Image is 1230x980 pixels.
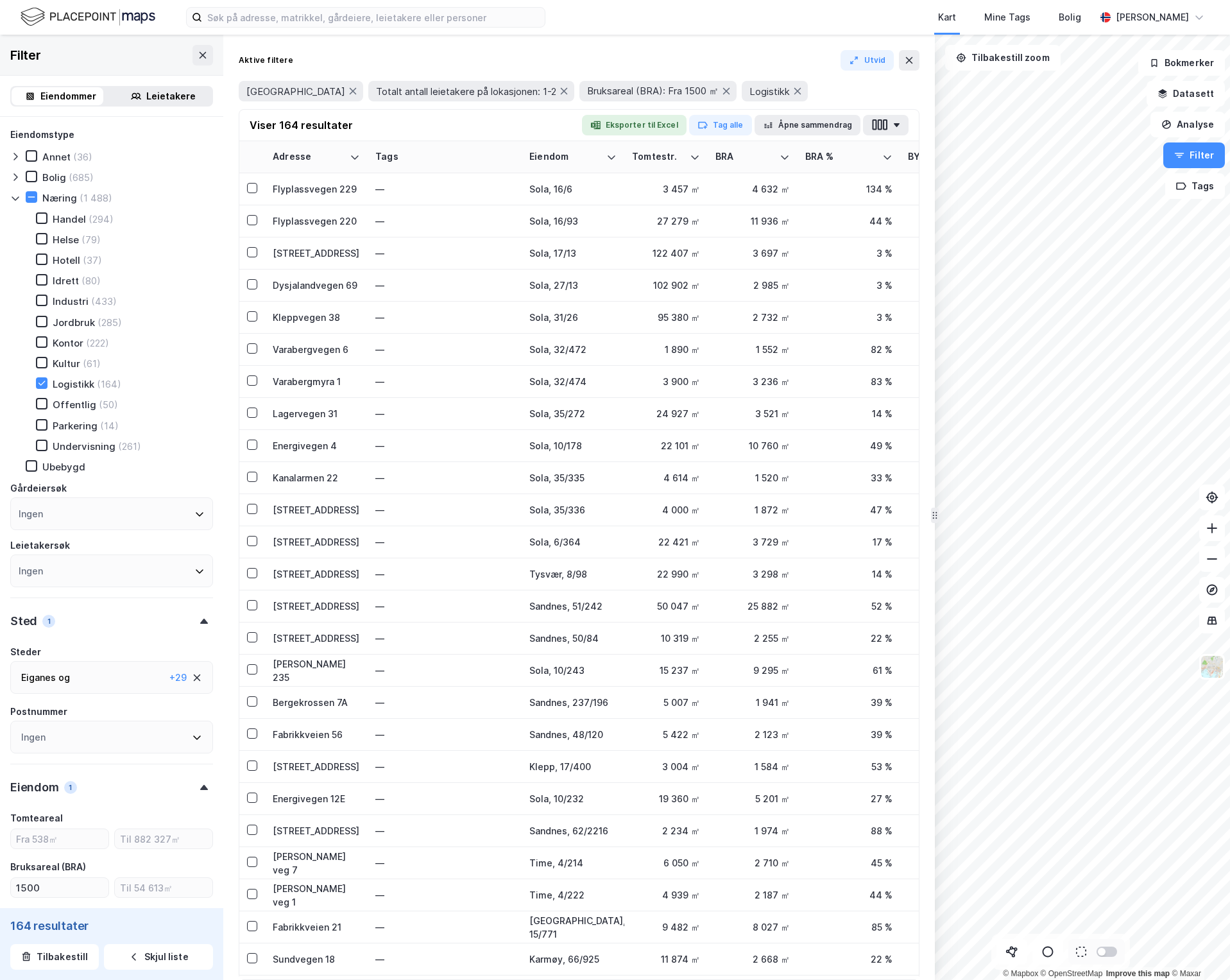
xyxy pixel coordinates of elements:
[715,664,790,677] div: 9 295 ㎡
[375,853,514,873] div: —
[273,503,360,517] div: [STREET_ADDRESS]
[945,45,1061,71] button: Tilbakestill zoom
[376,85,556,98] span: Totalt antall leietakere på lokasjonen: 1-2
[908,728,982,741] div: 1 970 ㎡
[273,632,360,645] div: [STREET_ADDRESS]
[805,728,893,741] div: 39 %
[529,664,617,677] div: Sola, 10/243
[53,440,115,452] div: Undervisning
[632,246,700,260] div: 122 407 ㎡
[908,182,982,196] div: 1 291 ㎡
[529,407,617,420] div: Sola, 35/272
[10,481,67,496] div: Gårdeiersøk
[375,789,514,809] div: —
[908,952,982,966] div: 2 534 ㎡
[632,535,700,549] div: 22 421 ㎡
[273,279,360,292] div: Dysjalandvegen 69
[632,920,700,934] div: 9 482 ㎡
[805,696,893,709] div: 39 %
[10,127,74,142] div: Eiendomstype
[715,632,790,645] div: 2 255 ㎡
[632,279,700,292] div: 102 902 ㎡
[908,696,982,709] div: 1 400 ㎡
[805,471,893,485] div: 33 %
[908,343,982,356] div: 823 ㎡
[118,440,141,452] div: (261)
[53,378,94,390] div: Logistikk
[115,878,212,897] input: Til 54 613㎡
[805,246,893,260] div: 3 %
[375,151,514,163] div: Tags
[42,461,85,473] div: Ubebygd
[375,596,514,617] div: —
[375,243,514,264] div: —
[529,182,617,196] div: Sola, 16/6
[805,151,877,163] div: BRA %
[715,311,790,324] div: 2 732 ㎡
[250,117,353,133] div: Viser 164 resultater
[715,920,790,934] div: 8 027 ㎡
[1138,50,1225,76] button: Bokmerker
[375,500,514,520] div: —
[10,538,70,553] div: Leietakersøk
[529,279,617,292] div: Sola, 27/13
[21,6,155,28] img: logo.f888ab2527a4732fd821a326f86c7f29.svg
[805,311,893,324] div: 3 %
[908,151,967,163] div: BYA
[908,599,982,613] div: 21 953 ㎡
[273,343,360,356] div: Varabergvegen 6
[715,471,790,485] div: 1 520 ㎡
[529,888,617,902] div: Time, 4/222
[529,952,617,966] div: Karmøy, 66/925
[632,471,700,485] div: 4 614 ㎡
[375,307,514,328] div: —
[908,792,982,805] div: 5 291 ㎡
[908,824,982,838] div: 1 786 ㎡
[375,885,514,906] div: —
[689,115,752,135] button: Tag alle
[805,279,893,292] div: 3 %
[273,792,360,805] div: Energivegen 12E
[715,214,790,228] div: 11 936 ㎡
[908,632,982,645] div: 1 927 ㎡
[805,407,893,420] div: 14 %
[632,664,700,677] div: 15 237 ㎡
[80,192,112,204] div: (1 488)
[273,728,360,741] div: Fabrikkveien 56
[11,829,108,848] input: Fra 538㎡
[375,628,514,649] div: —
[805,439,893,452] div: 49 %
[805,632,893,645] div: 22 %
[104,944,213,970] button: Skjul liste
[908,279,982,292] div: 3 090 ㎡
[11,878,108,897] input: Fra 1 503㎡
[53,275,79,287] div: Idrett
[375,821,514,841] div: —
[53,357,80,370] div: Kultur
[632,151,685,163] div: Tomtestr.
[1165,173,1225,199] button: Tags
[375,564,514,585] div: —
[805,599,893,613] div: 52 %
[53,399,96,411] div: Offentlig
[529,471,617,485] div: Sola, 35/335
[805,214,893,228] div: 44 %
[715,824,790,838] div: 1 974 ㎡
[632,856,700,870] div: 6 050 ㎡
[53,316,95,329] div: Jordbruk
[53,337,83,349] div: Kontor
[908,375,982,388] div: 2 065 ㎡
[375,372,514,392] div: —
[908,664,982,677] div: 4 470 ㎡
[529,696,617,709] div: Sandnes, 237/196
[587,85,719,98] span: Bruksareal (BRA): Fra 1500 ㎡
[97,378,121,390] div: (164)
[529,246,617,260] div: Sola, 17/13
[715,888,790,902] div: 2 187 ㎡
[805,952,893,966] div: 22 %
[805,375,893,388] div: 83 %
[908,407,982,420] div: 3 771 ㎡
[10,45,41,65] div: Filter
[529,824,617,838] div: Sandnes, 62/2216
[908,214,982,228] div: 10 024 ㎡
